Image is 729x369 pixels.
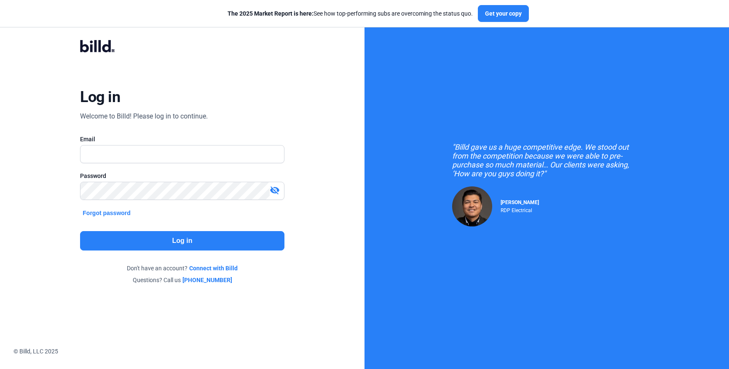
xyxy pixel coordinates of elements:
[501,199,539,205] span: [PERSON_NAME]
[80,111,208,121] div: Welcome to Billd! Please log in to continue.
[80,208,133,218] button: Forgot password
[501,205,539,213] div: RDP Electrical
[270,185,280,195] mat-icon: visibility_off
[80,88,120,106] div: Log in
[80,264,284,272] div: Don't have an account?
[228,10,314,17] span: The 2025 Market Report is here:
[228,9,473,18] div: See how top-performing subs are overcoming the status quo.
[80,276,284,284] div: Questions? Call us
[452,186,492,226] img: Raul Pacheco
[80,172,284,180] div: Password
[478,5,529,22] button: Get your copy
[452,143,642,178] div: "Billd gave us a huge competitive edge. We stood out from the competition because we were able to...
[189,264,238,272] a: Connect with Billd
[182,276,232,284] a: [PHONE_NUMBER]
[80,231,284,250] button: Log in
[80,135,284,143] div: Email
